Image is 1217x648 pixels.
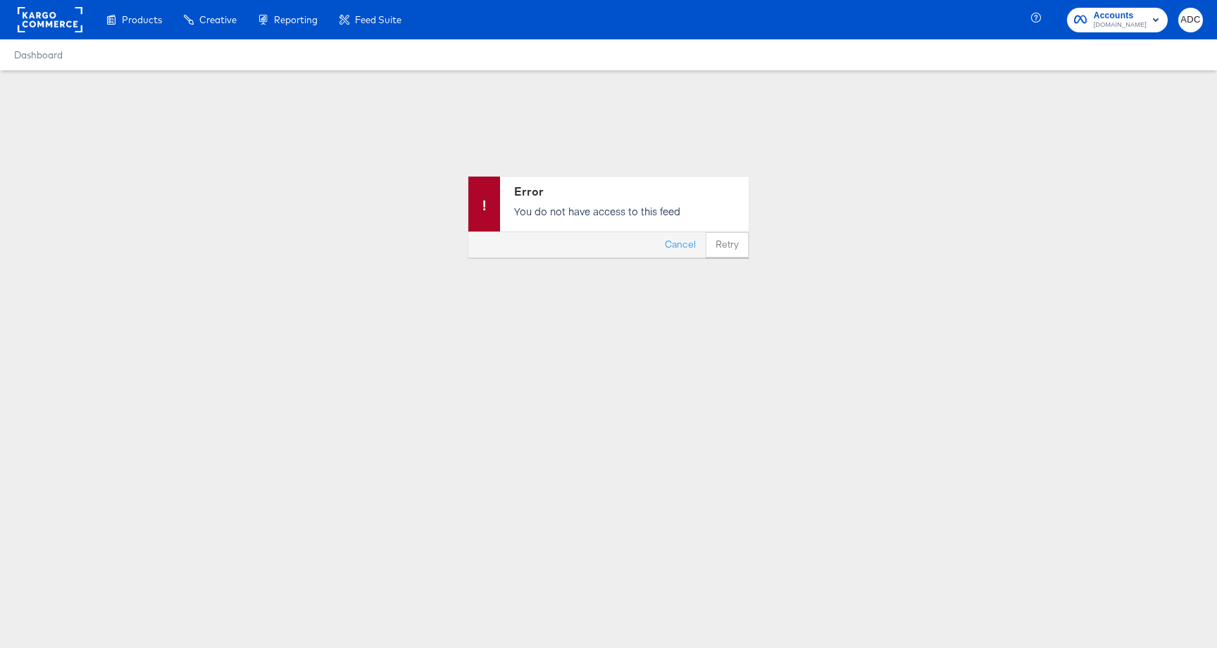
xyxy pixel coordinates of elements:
a: Dashboard [14,49,63,61]
span: Reporting [274,14,318,25]
button: Cancel [655,232,706,258]
button: Retry [706,232,749,258]
p: You do not have access to this feed [514,204,742,218]
div: Error [514,184,742,200]
button: ADC [1178,8,1203,32]
button: Accounts[DOMAIN_NAME] [1067,8,1168,32]
span: Feed Suite [355,14,401,25]
span: [DOMAIN_NAME] [1094,20,1147,31]
span: ADC [1184,12,1197,28]
span: Products [122,14,162,25]
span: Accounts [1094,8,1147,23]
span: Creative [199,14,237,25]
